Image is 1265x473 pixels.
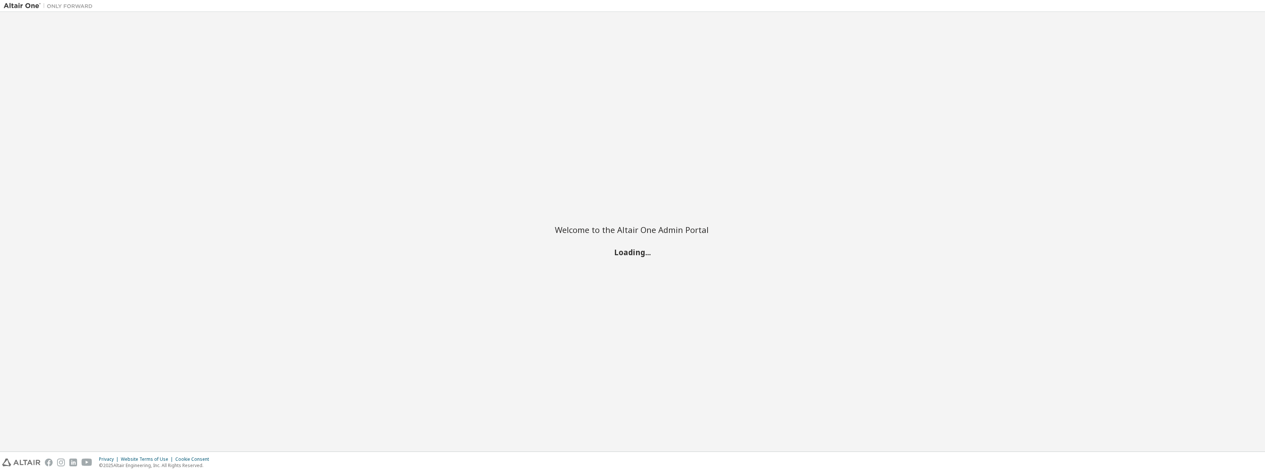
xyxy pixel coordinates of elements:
[45,459,53,466] img: facebook.svg
[121,456,175,462] div: Website Terms of Use
[82,459,92,466] img: youtube.svg
[99,462,213,469] p: © 2025 Altair Engineering, Inc. All Rights Reserved.
[4,2,96,10] img: Altair One
[555,224,711,235] h2: Welcome to the Altair One Admin Portal
[69,459,77,466] img: linkedin.svg
[57,459,65,466] img: instagram.svg
[555,247,711,257] h2: Loading...
[2,459,40,466] img: altair_logo.svg
[99,456,121,462] div: Privacy
[175,456,213,462] div: Cookie Consent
